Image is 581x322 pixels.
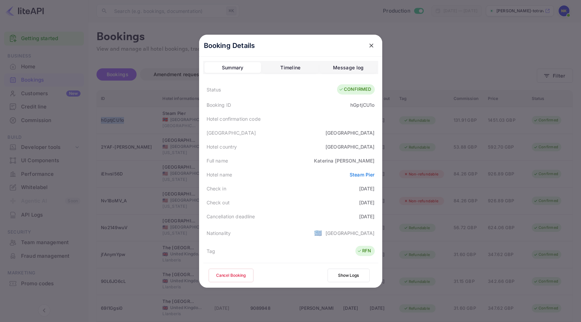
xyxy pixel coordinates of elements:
div: [GEOGRAPHIC_DATA] [325,143,375,150]
button: Cancel Booking [209,269,253,282]
div: Check out [207,199,230,206]
div: Tag [207,248,215,255]
div: RFN [357,248,371,254]
div: [DATE] [359,199,375,206]
div: Katerina [PERSON_NAME] [314,157,374,164]
div: Cancellation deadline [207,213,255,220]
button: close [365,39,377,52]
a: Steam Pier [350,172,375,177]
div: [GEOGRAPHIC_DATA] [207,129,256,136]
button: Summary [205,62,261,73]
button: Message log [320,62,376,73]
div: Hotel country [207,143,237,150]
div: [GEOGRAPHIC_DATA] [325,129,375,136]
span: United States [314,227,322,239]
div: Check in [207,185,226,192]
div: [GEOGRAPHIC_DATA] [325,230,375,237]
div: Summary [222,64,244,72]
div: Nationality [207,230,231,237]
div: Hotel confirmation code [207,115,261,122]
div: [DATE] [359,213,375,220]
div: Timeline [280,64,300,72]
div: [DATE] [359,185,375,192]
div: Hotel name [207,171,232,178]
button: Timeline [262,62,319,73]
div: Booking ID [207,101,231,108]
p: Booking Details [204,40,255,51]
div: Status [207,86,221,93]
div: Message log [333,64,364,72]
div: CONFIRMED [339,86,371,93]
div: Full name [207,157,228,164]
div: hGptjCU1o [350,101,374,108]
button: Show Logs [328,269,370,282]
